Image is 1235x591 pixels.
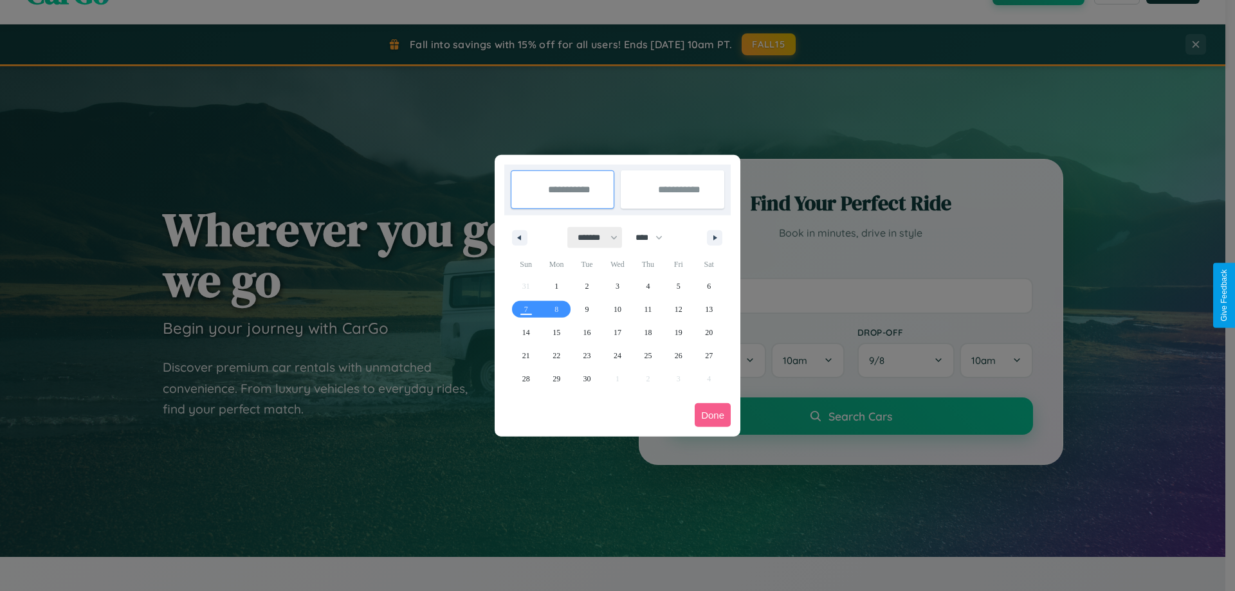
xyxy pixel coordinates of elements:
[541,298,571,321] button: 8
[554,298,558,321] span: 8
[511,321,541,344] button: 14
[694,298,724,321] button: 13
[645,298,652,321] span: 11
[511,298,541,321] button: 7
[663,344,693,367] button: 26
[511,344,541,367] button: 21
[602,298,632,321] button: 10
[705,321,713,344] span: 20
[553,321,560,344] span: 15
[511,254,541,275] span: Sun
[675,321,682,344] span: 19
[554,275,558,298] span: 1
[705,344,713,367] span: 27
[633,344,663,367] button: 25
[644,344,652,367] span: 25
[524,298,528,321] span: 7
[675,344,682,367] span: 26
[572,254,602,275] span: Tue
[633,275,663,298] button: 4
[541,275,571,298] button: 1
[522,367,530,390] span: 28
[614,298,621,321] span: 10
[694,254,724,275] span: Sat
[646,275,650,298] span: 4
[694,275,724,298] button: 6
[585,275,589,298] span: 2
[583,367,591,390] span: 30
[541,344,571,367] button: 22
[614,344,621,367] span: 24
[644,321,652,344] span: 18
[572,298,602,321] button: 9
[553,367,560,390] span: 29
[633,254,663,275] span: Thu
[675,298,682,321] span: 12
[522,321,530,344] span: 14
[707,275,711,298] span: 6
[614,321,621,344] span: 17
[1220,269,1229,322] div: Give Feedback
[663,321,693,344] button: 19
[602,275,632,298] button: 3
[522,344,530,367] span: 21
[705,298,713,321] span: 13
[572,275,602,298] button: 2
[553,344,560,367] span: 22
[602,321,632,344] button: 17
[583,321,591,344] span: 16
[572,344,602,367] button: 23
[663,298,693,321] button: 12
[663,275,693,298] button: 5
[602,254,632,275] span: Wed
[541,367,571,390] button: 29
[511,367,541,390] button: 28
[677,275,681,298] span: 5
[695,403,731,427] button: Done
[541,254,571,275] span: Mon
[585,298,589,321] span: 9
[633,321,663,344] button: 18
[572,367,602,390] button: 30
[633,298,663,321] button: 11
[616,275,619,298] span: 3
[694,321,724,344] button: 20
[583,344,591,367] span: 23
[541,321,571,344] button: 15
[602,344,632,367] button: 24
[663,254,693,275] span: Fri
[694,344,724,367] button: 27
[572,321,602,344] button: 16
